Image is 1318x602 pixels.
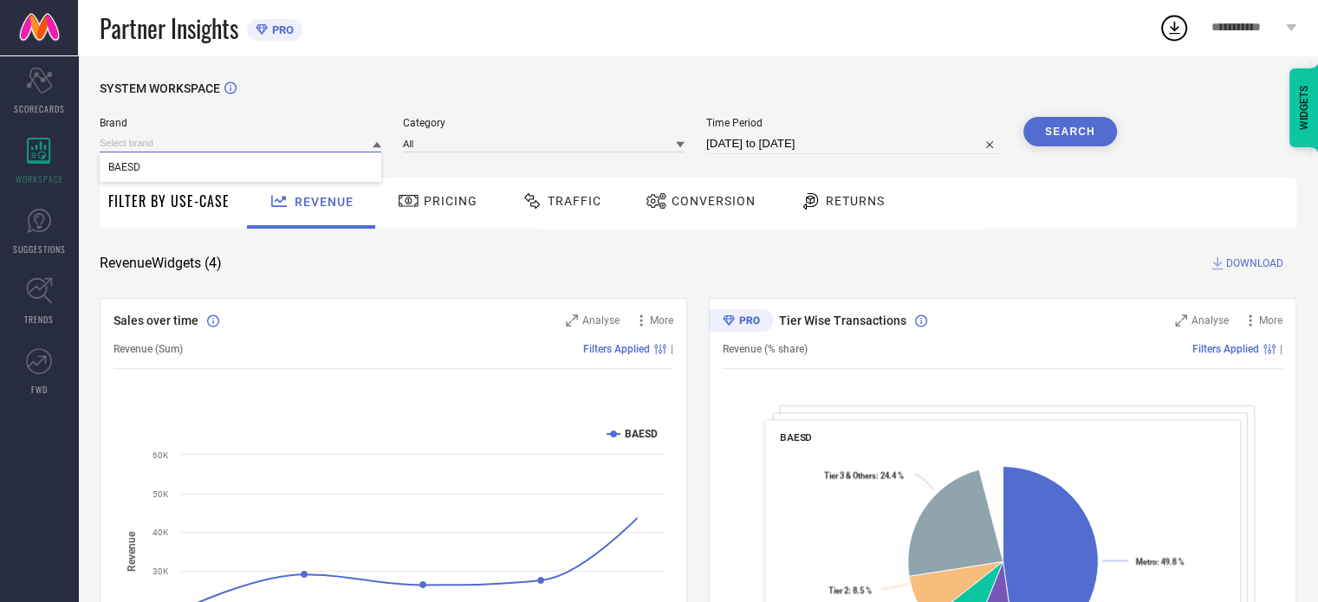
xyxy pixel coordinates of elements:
span: Revenue (% share) [723,343,808,355]
text: 50K [153,489,169,499]
span: FWD [31,383,48,396]
span: Traffic [548,194,601,208]
span: Revenue [295,195,354,209]
span: Filter By Use-Case [108,191,230,211]
span: | [671,343,673,355]
span: Filters Applied [1192,343,1259,355]
span: BAESD [108,161,140,173]
div: Premium [709,309,773,335]
text: BAESD [625,428,658,440]
span: Analyse [1191,314,1229,327]
text: : 24.4 % [823,471,903,481]
div: BAESD [100,152,381,182]
span: TRENDS [24,313,54,326]
text: 40K [153,528,169,537]
span: Category [403,117,685,129]
span: SUGGESTIONS [13,243,66,256]
tspan: Tier 3 & Others [823,471,875,481]
span: PRO [268,23,294,36]
div: Open download list [1159,12,1190,43]
span: SCORECARDS [14,102,65,115]
span: BAESD [780,431,812,443]
span: Tier Wise Transactions [779,314,906,327]
button: Search [1023,117,1117,146]
tspan: Tier 2 [828,586,848,595]
span: Brand [100,117,381,129]
span: | [1280,343,1282,355]
svg: Zoom [1175,314,1187,327]
tspan: Revenue [126,530,138,571]
span: DOWNLOAD [1226,255,1283,272]
text: 60K [153,450,169,460]
span: Returns [826,194,885,208]
span: SYSTEM WORKSPACE [100,81,220,95]
span: Conversion [672,194,756,208]
tspan: Metro [1135,557,1156,566]
span: Pricing [424,194,477,208]
span: More [1259,314,1282,327]
text: : 8.5 % [828,586,872,595]
svg: Zoom [566,314,578,327]
span: Analyse [582,314,620,327]
input: Select brand [100,134,381,152]
input: Select time period [706,133,1002,154]
span: Revenue (Sum) [114,343,183,355]
text: 30K [153,566,169,576]
span: Filters Applied [583,343,650,355]
span: Revenue Widgets ( 4 ) [100,255,222,272]
text: : 49.8 % [1135,557,1184,566]
span: Partner Insights [100,10,238,46]
span: Sales over time [114,314,198,327]
span: More [650,314,673,327]
span: Time Period [706,117,1002,129]
span: WORKSPACE [16,172,63,185]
